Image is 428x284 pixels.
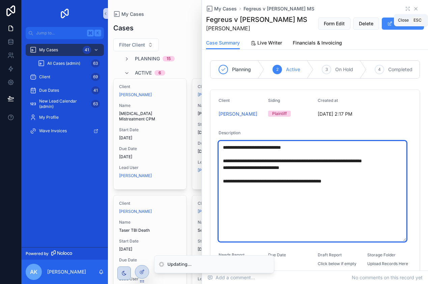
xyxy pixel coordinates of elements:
span: My Cases [121,11,144,18]
span: [PERSON_NAME] [119,92,152,97]
span: Client [198,201,259,206]
span: Due Date [198,141,259,146]
span: My Profile [39,115,59,120]
span: Client [198,84,259,89]
a: Powered by [22,247,108,260]
a: New Lead Calendar (admin)63 [26,98,104,110]
span: My Cases [214,5,237,12]
span: Name [119,103,181,108]
a: Live Writer [251,37,282,50]
span: My Cases [39,47,58,53]
span: Start Date [198,238,259,244]
span: Active [286,66,300,73]
div: 6 [159,70,161,76]
a: [PERSON_NAME] [119,173,152,178]
span: Lead User [119,165,181,170]
span: [DATE] [198,130,259,135]
span: Live Writer [257,39,282,46]
span: Powered by [26,251,49,256]
h1: Fegreus v [PERSON_NAME] MS [206,15,307,24]
a: Due Dates41 [26,84,104,96]
span: Siding [268,98,280,103]
span: Taser TBI Death [119,228,181,233]
span: 4 [378,67,381,72]
span: Lead User [198,276,259,282]
a: Financials & Invoicing [293,37,342,50]
a: [PERSON_NAME] [198,209,230,214]
a: My Cases [206,5,237,12]
div: 63 [91,100,100,108]
span: [DATE] [198,149,259,154]
span: Lead User [119,276,181,282]
span: [DATE] [119,247,181,252]
span: Client [39,74,50,80]
span: No comments on this record yet [352,274,423,281]
span: Seizure and MVC [198,228,259,233]
span: All Cases (admin) [47,61,80,66]
a: Fegreus v [PERSON_NAME] MS [244,5,314,12]
p: [PERSON_NAME] [47,268,86,275]
span: Storage Folder [367,252,396,257]
span: [DATE] 2:17 PM [318,111,362,117]
span: [PERSON_NAME] [206,24,307,32]
span: Description [219,130,240,135]
span: Case Summary [206,39,240,46]
span: Completed [388,66,412,73]
span: Start Date [119,238,181,244]
span: Active [135,69,152,76]
span: Click below if empty [318,261,356,266]
button: Select Button [113,38,159,51]
span: Form Edit [324,20,345,27]
span: Name [198,220,259,225]
span: Wave Invoices [39,128,67,134]
span: [PERSON_NAME] IME [198,111,259,116]
span: Created at [318,98,338,103]
span: New Lead Calendar (admin) [39,98,88,109]
span: K [95,30,101,36]
div: Updating... [168,261,192,268]
span: Filter Client [119,41,145,48]
span: Name [198,103,259,108]
div: 69 [91,73,100,81]
a: My Cases41 [26,44,104,56]
img: App logo [59,8,70,19]
span: -- [119,265,123,271]
div: Plaintiff [272,111,287,117]
a: [PERSON_NAME] [219,111,257,117]
a: Client[PERSON_NAME]Name[PERSON_NAME] IMEStart Date[DATE]Due Date[DATE]Lead User[PERSON_NAME] [192,78,265,190]
span: Jump to... [36,30,84,36]
a: [PERSON_NAME] [119,209,152,214]
a: My Profile [26,111,104,123]
button: Quick Edit [382,18,424,30]
span: Name [119,220,181,225]
div: 41 [91,86,100,94]
span: Add a comment... [207,274,255,281]
a: [PERSON_NAME] [198,92,230,97]
a: Client69 [26,71,104,83]
span: Planning [135,55,160,62]
span: 3 [325,67,328,72]
a: All Cases (admin)63 [34,57,104,69]
a: [PERSON_NAME] [198,168,230,173]
span: Upload Records Here [367,261,408,266]
span: 2 [276,67,279,72]
h1: Cases [113,23,134,33]
div: 63 [91,59,100,67]
a: Case Summary [206,37,240,50]
span: Due Dates [39,88,59,93]
span: Start Date [198,122,259,127]
span: Client [119,84,181,89]
span: Due Date [268,252,286,257]
div: 15 [167,56,171,61]
span: [DATE] [119,154,181,160]
a: Wave Invoices [26,125,104,137]
button: Form Edit [318,18,350,30]
span: Due Date [119,257,181,263]
span: Close [398,18,409,23]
